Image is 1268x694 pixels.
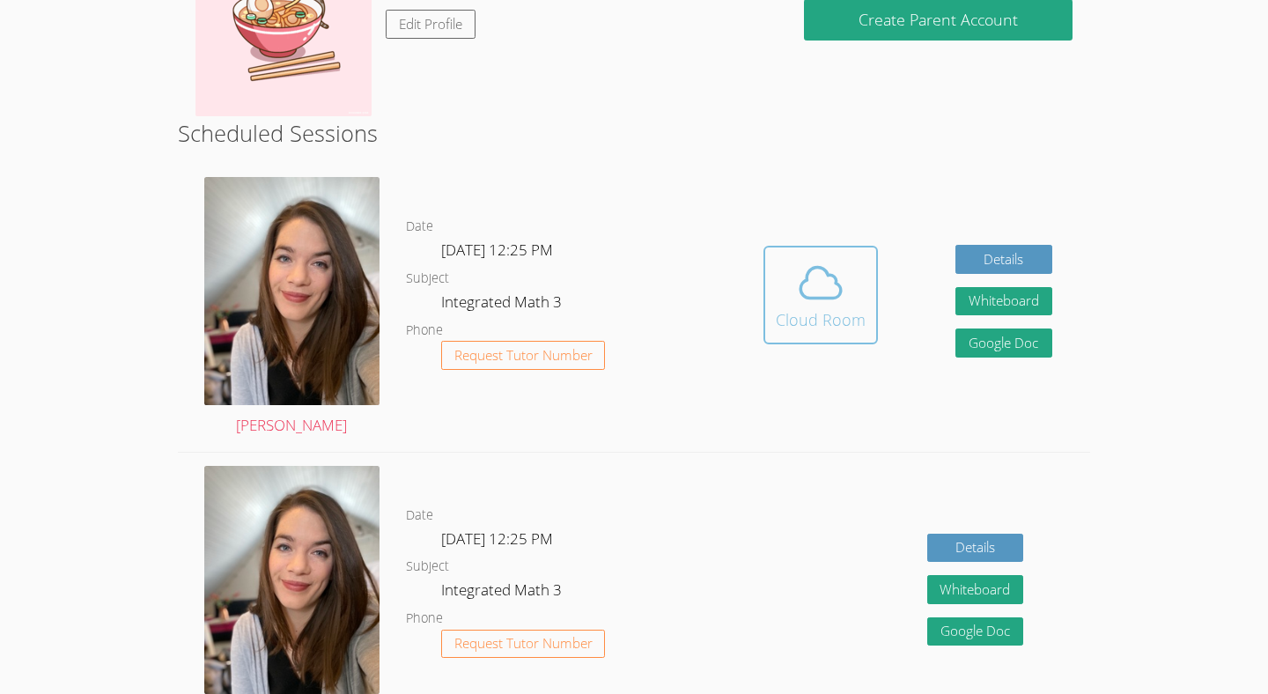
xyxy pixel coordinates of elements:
[927,617,1024,646] a: Google Doc
[955,329,1052,358] a: Google Doc
[776,307,866,332] div: Cloud Room
[955,287,1052,316] button: Whiteboard
[955,245,1052,274] a: Details
[454,349,593,362] span: Request Tutor Number
[763,246,878,344] button: Cloud Room
[406,268,449,290] dt: Subject
[386,10,475,39] a: Edit Profile
[441,290,565,320] dd: Integrated Math 3
[454,637,593,650] span: Request Tutor Number
[406,320,443,342] dt: Phone
[178,116,1091,150] h2: Scheduled Sessions
[204,177,380,405] img: avatar.png
[441,630,606,659] button: Request Tutor Number
[204,177,380,438] a: [PERSON_NAME]
[441,528,553,549] span: [DATE] 12:25 PM
[406,216,433,238] dt: Date
[204,466,380,694] img: avatar.png
[441,240,553,260] span: [DATE] 12:25 PM
[406,556,449,578] dt: Subject
[441,341,606,370] button: Request Tutor Number
[927,534,1024,563] a: Details
[441,578,565,608] dd: Integrated Math 3
[927,575,1024,604] button: Whiteboard
[406,505,433,527] dt: Date
[406,608,443,630] dt: Phone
